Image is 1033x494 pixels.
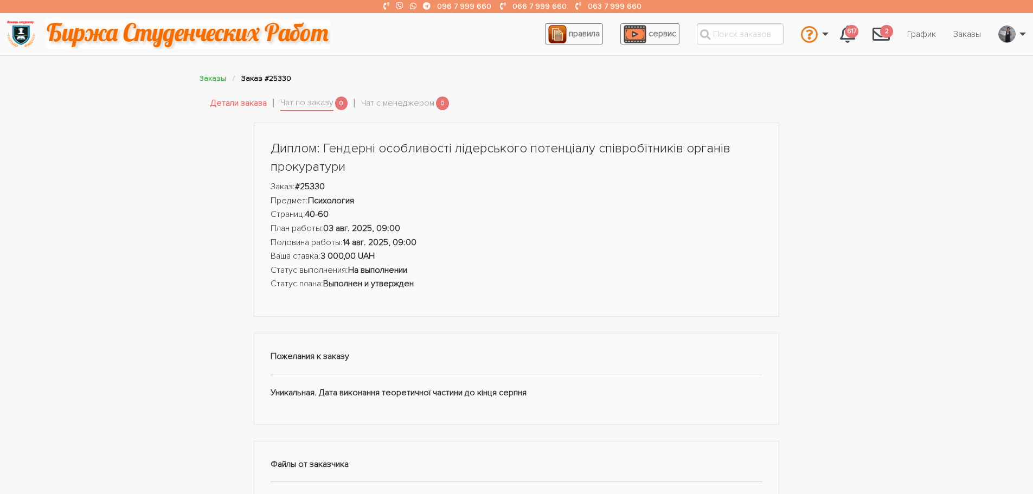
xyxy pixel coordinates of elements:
[271,236,763,250] li: Половина работы:
[280,96,333,111] a: Чат по заказу
[831,20,864,49] a: 617
[271,249,763,264] li: Ваша ставка:
[320,251,375,261] strong: 3 000,00 UAH
[6,19,36,49] img: logo-135dea9cf721667cc4ddb0c1795e3ba8b7f362e3d0c04e2cc90b931989920324.png
[271,459,349,470] strong: Файлы от заказчика
[271,222,763,236] li: План работы:
[46,19,330,49] img: motto-2ce64da2796df845c65ce8f9480b9c9d679903764b3ca6da4b6de107518df0fe.gif
[624,25,646,43] img: play_icon-49f7f135c9dc9a03216cfdbccbe1e3994649169d890fb554cedf0eac35a01ba8.png
[545,23,603,44] a: правила
[999,25,1015,43] img: 20171208_160937.jpg
[649,28,676,39] span: сервис
[271,194,763,208] li: Предмет:
[945,24,990,44] a: Заказы
[343,237,416,248] strong: 14 авг. 2025, 09:00
[295,181,325,192] strong: #25330
[620,23,679,44] a: сервис
[271,351,349,362] strong: Пожелания к заказу
[210,97,267,111] a: Детали заказа
[697,23,784,44] input: Поиск заказов
[548,25,567,43] img: agreement_icon-feca34a61ba7f3d1581b08bc946b2ec1ccb426f67415f344566775c155b7f62c.png
[864,20,899,49] a: 2
[323,278,414,289] strong: Выполнен и утвержден
[437,2,491,11] a: 096 7 999 660
[880,25,893,39] span: 2
[436,97,449,110] span: 0
[271,264,763,278] li: Статус выполнения:
[361,97,434,111] a: Чат с менеджером
[200,74,226,83] a: Заказы
[845,25,858,39] span: 617
[271,208,763,222] li: Страниц:
[323,223,400,234] strong: 03 авг. 2025, 09:00
[271,277,763,291] li: Статус плана:
[569,28,600,39] span: правила
[899,24,945,44] a: График
[308,195,354,206] strong: Психология
[335,97,348,110] span: 0
[512,2,567,11] a: 066 7 999 660
[241,72,291,85] li: Заказ #25330
[254,333,780,425] div: Уникальная. Дата виконання теоретичної частини до кінця серпня
[348,265,407,275] strong: На выполнении
[588,2,641,11] a: 063 7 999 660
[305,209,329,220] strong: 40-60
[271,180,763,194] li: Заказ:
[271,139,763,176] h1: Диплом: Гендерні особливості лідерського потенціалу співробітників органів прокуратури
